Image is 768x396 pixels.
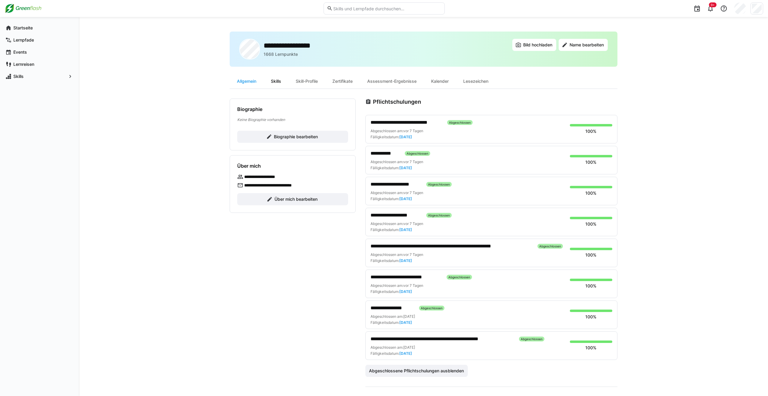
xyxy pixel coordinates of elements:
button: Über mich bearbeiten [237,193,348,205]
button: Bild hochladen [512,39,556,51]
button: Biographie bearbeiten [237,131,348,143]
span: [DATE] [399,166,412,170]
div: Abgeschlossen [447,275,472,280]
span: Name bearbeiten [569,42,605,48]
div: 100% [585,159,597,165]
span: [DATE] [399,196,412,201]
div: Abgeschlossen [426,182,452,187]
span: 9+ [711,3,715,7]
div: Abgeschlossen am: [371,345,415,350]
button: Abgeschlossene Pflichtschulungen ausblenden [365,365,468,377]
div: 100% [585,314,597,320]
div: Fälligkeitsdatum: [371,351,412,356]
span: [DATE] [399,258,412,263]
span: [DATE] [403,345,415,350]
div: Allgemein [230,74,264,89]
div: Fälligkeitsdatum: [371,289,412,294]
div: Zertifikate [325,74,360,89]
span: [DATE] [399,227,412,232]
div: Abgeschlossen am: [371,159,423,164]
div: Fälligkeitsdatum: [371,135,412,139]
div: 100% [585,221,597,227]
span: vor 7 Tagen [403,190,423,195]
div: Abgeschlossen am: [371,314,415,319]
button: Name bearbeiten [559,39,608,51]
input: Skills und Lernpfade durchsuchen… [333,6,441,11]
span: vor 7 Tagen [403,221,423,226]
div: Abgeschlossen am: [371,221,423,226]
span: [DATE] [399,135,412,139]
span: vor 7 Tagen [403,283,423,288]
span: [DATE] [399,351,412,356]
span: vor 7 Tagen [403,252,423,257]
div: Abgeschlossen am: [371,129,423,133]
span: Bild hochladen [522,42,553,48]
div: Abgeschlossen [426,213,452,218]
span: Über mich bearbeiten [274,196,318,202]
div: 100% [585,252,597,258]
h4: Biographie [237,106,262,112]
span: vor 7 Tagen [403,129,423,133]
div: 100% [585,283,597,289]
div: 100% [585,128,597,134]
div: 100% [585,345,597,351]
div: Abgeschlossen [419,306,444,310]
h3: Pflichtschulungen [373,99,421,105]
p: Keine Biographie vorhanden [237,117,348,122]
div: Abgeschlossen [447,120,473,125]
div: Abgeschlossen am: [371,283,423,288]
div: Lesezeichen [456,74,496,89]
div: Abgeschlossen [405,151,430,156]
div: Abgeschlossen [537,244,563,249]
div: Skills [264,74,288,89]
span: [DATE] [403,314,415,319]
div: Fälligkeitsdatum: [371,227,412,232]
div: Skill-Profile [288,74,325,89]
div: Abgeschlossen [519,337,544,341]
div: Kalender [424,74,456,89]
span: Biographie bearbeiten [273,134,319,140]
div: Abgeschlossen am: [371,252,423,257]
div: Assessment-Ergebnisse [360,74,424,89]
div: Fälligkeitsdatum: [371,258,412,263]
div: 100% [585,190,597,196]
div: Abgeschlossen am: [371,190,423,195]
span: Abgeschlossene Pflichtschulungen ausblenden [368,368,465,374]
p: 1668 Lernpunkte [264,51,298,57]
span: vor 7 Tagen [403,159,423,164]
div: Fälligkeitsdatum: [371,320,412,325]
h4: Über mich [237,163,261,169]
span: [DATE] [399,320,412,325]
div: Fälligkeitsdatum: [371,196,412,201]
div: Fälligkeitsdatum: [371,166,412,170]
span: [DATE] [399,289,412,294]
